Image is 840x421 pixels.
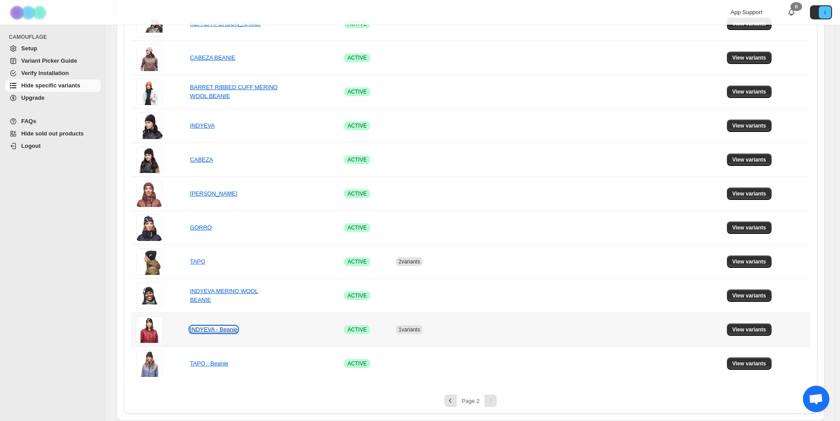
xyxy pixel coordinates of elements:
a: Hide specific variants [5,79,101,92]
span: View variants [732,88,766,95]
a: 0 [787,8,796,17]
span: Avatar with initials I [819,6,831,19]
a: INDYEVA - Beanie [190,326,237,333]
span: View variants [732,258,766,265]
a: Logout [5,140,101,152]
img: GORRO [136,214,163,241]
span: App Support [730,9,762,15]
button: View variants [727,289,772,302]
span: View variants [732,156,766,163]
text: I [824,10,825,15]
button: View variants [727,52,772,64]
span: Hide specific variants [21,82,80,89]
span: ACTIVE [348,360,367,367]
button: Avatar with initials I [810,5,832,19]
span: Page 2 [462,398,480,404]
button: View variants [727,86,772,98]
span: Hide sold out products [21,130,84,137]
span: Setup [21,45,37,52]
span: ACTIVE [348,292,367,299]
span: ACTIVE [348,190,367,197]
a: INDYEVA [190,122,215,129]
span: View variants [732,224,766,231]
span: View variants [732,360,766,367]
span: View variants [732,292,766,299]
button: View variants [727,323,772,336]
span: ACTIVE [348,326,367,333]
img: Camouflage [7,0,51,25]
span: 2 variants [398,259,420,265]
span: View variants [732,122,766,129]
span: 1 variants [398,327,420,333]
img: CABEZA [136,147,163,173]
a: Hide sold out products [5,128,101,140]
a: Setup [5,42,101,55]
a: FAQs [5,115,101,128]
span: CAMOUFLAGE [9,34,102,41]
span: View variants [732,190,766,197]
span: ACTIVE [348,54,367,61]
span: ACTIVE [348,156,367,163]
a: GORRO [190,224,212,231]
button: View variants [727,222,772,234]
a: INDYEVA MERINO WOOL BEANIE [190,288,258,303]
div: 0 [791,2,802,11]
img: TAPO [136,248,163,275]
span: View variants [732,326,766,333]
a: Upgrade [5,92,101,104]
button: View variants [727,188,772,200]
a: BARRET RIBBED CUFF MERINO WOOL BEANIE [190,84,277,99]
button: View variants [727,120,772,132]
span: Verify Installation [21,70,69,76]
a: Verify Installation [5,67,101,79]
img: INDYEVA [136,113,163,139]
button: View variants [727,154,772,166]
a: TAPO - Beanie [190,360,228,367]
span: FAQs [21,118,36,124]
span: View variants [732,54,766,61]
span: Upgrade [21,94,45,101]
button: View variants [727,256,772,268]
span: Variant Picker Guide [21,57,77,64]
a: Variant Picker Guide [5,55,101,67]
a: TAPO [190,258,205,265]
a: [PERSON_NAME] [190,190,237,197]
img: BARRET II [136,180,163,207]
div: Ouvrir le chat [803,386,829,412]
span: ACTIVE [348,88,367,95]
span: Logout [21,143,41,149]
button: Previous [444,395,457,407]
span: ACTIVE [348,224,367,231]
span: ACTIVE [348,122,367,129]
button: View variants [727,357,772,370]
span: ACTIVE [348,258,367,265]
nav: Pagination [131,395,810,407]
a: CABEZA BEANIE [190,54,235,61]
a: CABEZA [190,156,213,163]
